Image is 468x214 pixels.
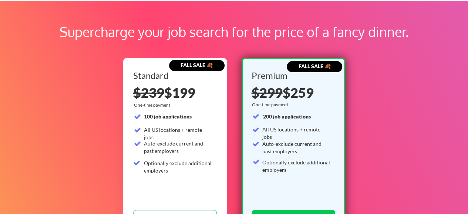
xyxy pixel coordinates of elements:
strong: FALL SALE 🍂 [299,63,331,69]
div: Optionally exclude additional employers [144,160,212,174]
s: $299 [252,84,283,101]
div: Optionally exclude additional employers [262,159,331,173]
div: All US locations + remote jobs [144,126,212,141]
strong: FALL SALE 🍂 [181,62,213,68]
div: Premium [252,71,333,80]
div: Standard [133,71,214,80]
div: One-time payment [134,102,172,108]
div: Auto-exclude current and past employers [262,140,331,155]
div: One-time payment [252,102,291,108]
div: All US locations + remote jobs [262,126,331,140]
s: $239 [133,84,164,101]
div: $199 [133,86,217,99]
strong: 100 job applications [144,113,192,120]
div: $259 [252,86,333,99]
strong: 200 job applications [263,113,311,120]
div: Supercharge your job search for the price of a fancy dinner. [47,22,421,42]
div: Auto-exclude current and past employers [144,140,212,154]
